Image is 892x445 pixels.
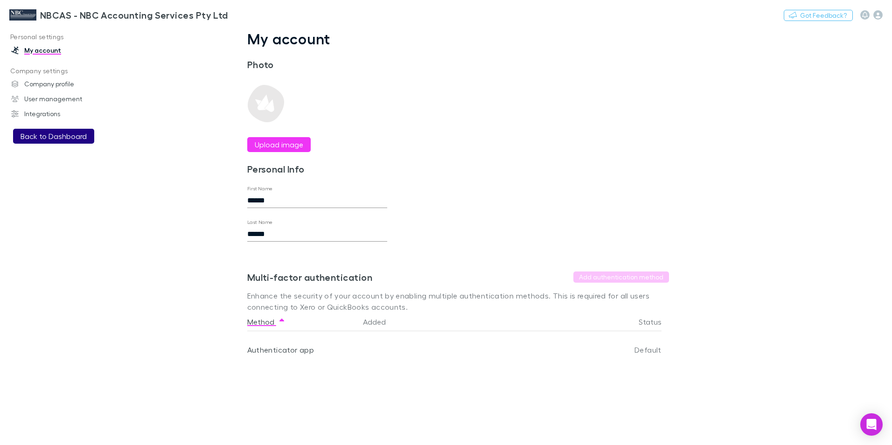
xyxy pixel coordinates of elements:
[247,271,372,283] h3: Multi-factor authentication
[860,413,883,436] div: Open Intercom Messenger
[247,219,273,226] label: Last Name
[247,59,387,70] h3: Photo
[247,290,669,313] p: Enhance the security of your account by enabling multiple authentication methods. This is require...
[247,163,387,174] h3: Personal Info
[2,76,126,91] a: Company profile
[573,271,669,283] button: Add authentication method
[2,65,126,77] p: Company settings
[784,10,853,21] button: Got Feedback?
[2,43,126,58] a: My account
[578,331,662,369] div: Default
[363,313,397,331] button: Added
[2,106,126,121] a: Integrations
[247,137,311,152] button: Upload image
[9,9,36,21] img: NBCAS - NBC Accounting Services Pty Ltd's Logo
[40,9,228,21] h3: NBCAS - NBC Accounting Services Pty Ltd
[247,30,669,48] h1: My account
[2,31,126,43] p: Personal settings
[247,331,355,369] div: Authenticator app
[639,313,673,331] button: Status
[247,185,273,192] label: First Name
[247,313,286,331] button: Method
[2,91,126,106] a: User management
[13,129,94,144] button: Back to Dashboard
[247,85,285,122] img: Preview
[255,139,303,150] label: Upload image
[4,4,234,26] a: NBCAS - NBC Accounting Services Pty Ltd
